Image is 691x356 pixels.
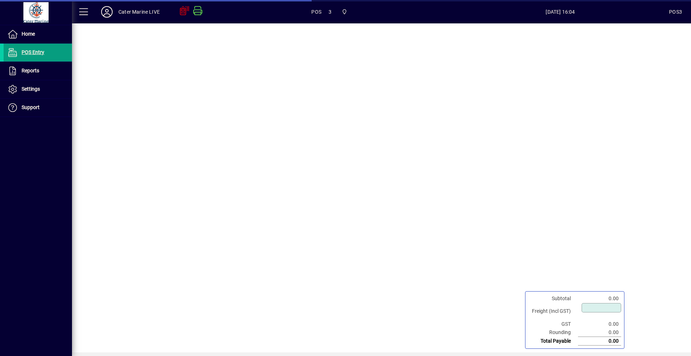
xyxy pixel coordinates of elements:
div: Cater Marine LIVE [118,6,160,18]
button: Profile [95,5,118,18]
td: Rounding [528,328,578,337]
span: 3 [329,6,331,18]
div: POS3 [669,6,682,18]
a: Support [4,99,72,117]
td: 0.00 [578,328,621,337]
span: POS [311,6,321,18]
span: POS Entry [22,49,44,55]
a: Settings [4,80,72,98]
span: Support [22,104,40,110]
td: Subtotal [528,294,578,303]
td: Total Payable [528,337,578,346]
td: 0.00 [578,320,621,328]
span: Home [22,31,35,37]
span: Settings [22,86,40,92]
td: Freight (Incl GST) [528,303,578,320]
a: Reports [4,62,72,80]
span: [DATE] 16:04 [451,6,669,18]
span: Reports [22,68,39,73]
a: Home [4,25,72,43]
td: 0.00 [578,294,621,303]
td: GST [528,320,578,328]
td: 0.00 [578,337,621,346]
